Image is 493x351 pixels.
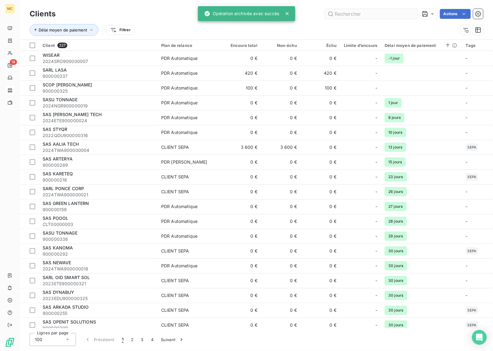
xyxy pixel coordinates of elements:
button: Suivant [157,333,188,346]
span: - [466,204,468,209]
td: 0 € [261,125,301,140]
td: 0 € [301,110,340,125]
span: - [375,307,377,313]
h3: Clients [30,8,56,19]
span: - [375,218,377,224]
span: SASU TONNAGE [43,230,77,236]
span: SAS OPENIT SOLUTIONS [43,319,96,324]
div: MC [5,4,15,14]
span: 2024TWA900000021 [43,192,154,198]
button: 2 [127,333,137,346]
span: - [466,219,468,224]
span: 900000216 [43,177,154,183]
span: SEPA [468,175,477,179]
span: SARL OID SMART SOL [43,275,90,280]
span: 30 jours [385,276,407,285]
div: PDR Automatique [161,55,198,61]
input: Rechercher [325,9,418,19]
span: - [466,100,468,105]
span: SAS [PERSON_NAME] TECH [43,112,102,117]
td: 0 € [301,303,340,318]
td: 0 € [261,199,301,214]
div: Open Intercom Messenger [472,330,487,345]
span: - [375,129,377,136]
span: 30 jours [385,261,407,270]
span: 26 jours [385,187,407,196]
span: - [466,278,468,283]
span: 900000159 [43,207,154,213]
td: 0 € [301,318,340,332]
td: 0 € [261,81,301,95]
td: 0 € [222,95,261,110]
span: CLT00000003 [43,221,154,228]
span: SARL LASA [43,67,67,73]
span: - [375,233,377,239]
span: - [375,144,377,150]
td: 0 € [222,288,261,303]
span: 2022QDU900000316 [43,132,154,139]
div: PDR Automatique [161,203,198,210]
td: 0 € [261,66,301,81]
span: - [375,70,377,76]
td: 0 € [222,110,261,125]
td: 0 € [261,110,301,125]
td: 0 € [301,214,340,229]
span: 15 jours [385,157,406,167]
span: - [466,56,468,61]
span: - [375,115,377,121]
td: 0 € [261,318,301,332]
span: SAS DYNABUY [43,290,74,295]
td: 0 € [301,125,340,140]
div: Encours total [225,43,257,48]
div: PDR [PERSON_NAME] [161,159,207,165]
button: Précédent [81,333,118,346]
td: 0 € [301,288,340,303]
td: 0 € [301,229,340,244]
span: 2024TWA900000018 [43,266,154,272]
button: Actions [440,9,471,19]
span: SEPA [468,249,477,253]
span: - [375,174,377,180]
span: 1 [122,336,123,343]
td: 0 € [301,155,340,169]
td: 0 € [301,169,340,184]
div: PDR Automatique [161,100,198,106]
span: 100 [35,336,42,343]
span: - [466,159,468,165]
button: Filtrer [106,25,135,35]
span: - [466,115,468,120]
span: SEPA [468,323,477,327]
span: 900000338 [43,236,154,242]
span: SAS KARETEQ [43,171,73,176]
div: CLIENT SEPA [161,248,189,254]
td: 0 € [222,303,261,318]
td: 0 € [222,155,261,169]
div: PDR Automatique [161,70,198,76]
td: 0 € [261,169,301,184]
td: 0 € [222,258,261,273]
span: SAS STYQR [43,127,67,132]
span: 30 jours [385,306,407,315]
td: 0 € [222,244,261,258]
button: 1 [118,333,127,346]
span: 30 jours [385,320,407,330]
td: 0 € [222,229,261,244]
div: Échu [304,43,336,48]
span: 900000337 [43,73,154,79]
td: 0 € [261,303,301,318]
span: - [375,322,377,328]
div: PDR Automatique [161,263,198,269]
td: 0 € [301,273,340,288]
div: PDR Automatique [161,233,198,239]
span: 2024SRO900000007 [43,58,154,65]
div: PDR Automatique [161,85,198,91]
span: SAS POOOL [43,215,68,221]
span: 18 [10,59,17,65]
img: Logo LeanPay [5,337,15,347]
span: - [466,263,468,268]
td: 0 € [261,95,301,110]
span: 327 [57,43,67,48]
td: 0 € [301,184,340,199]
span: - [466,130,468,135]
span: SAS ARTERYA [43,156,73,161]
